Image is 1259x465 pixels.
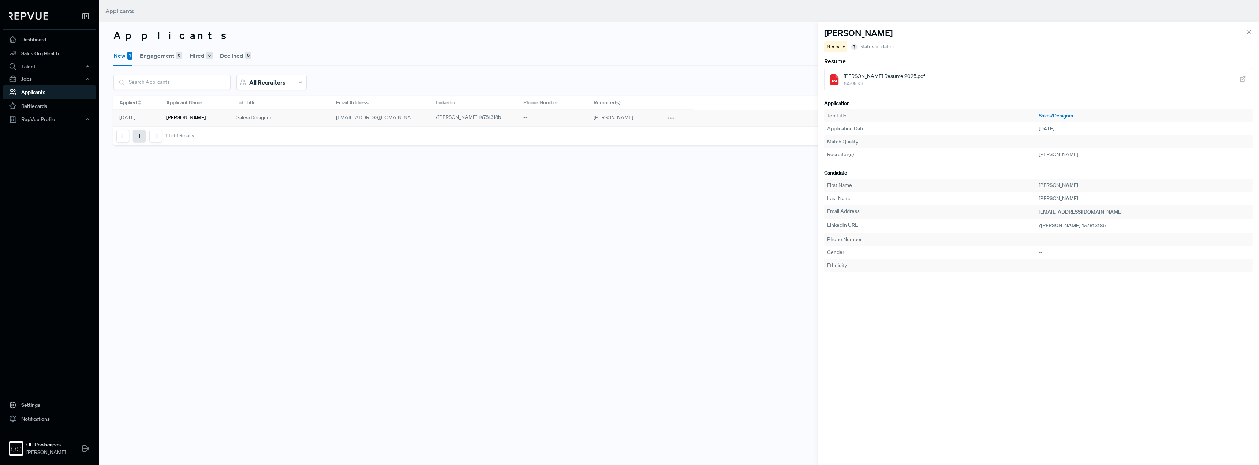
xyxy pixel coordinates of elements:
[1039,262,1250,269] div: --
[827,248,1039,256] div: Gender
[127,52,132,60] div: 1
[3,432,96,459] a: OC PoolscapesOC Poolscapes[PERSON_NAME]
[133,130,146,142] button: 1
[1039,138,1250,146] div: --
[190,45,213,66] button: Hired0
[3,33,96,46] a: Dashboard
[3,412,96,426] a: Notifications
[3,99,96,113] a: Battlecards
[824,100,1253,106] h6: Application
[844,80,925,87] span: 165.08 KB
[119,99,137,106] span: Applied
[594,99,620,106] span: Recruiter(s)
[1039,248,1250,256] div: --
[336,99,369,106] span: Email Address
[436,99,455,106] span: Linkedin
[113,29,1244,42] h3: Applicants
[1039,195,1250,202] div: [PERSON_NAME]
[113,45,132,66] button: New1
[824,58,1253,65] h6: Resume
[113,96,160,110] div: Toggle SortBy
[827,112,1039,120] div: Job Title
[26,449,66,456] span: [PERSON_NAME]
[824,28,893,38] h4: [PERSON_NAME]
[827,138,1039,146] div: Match Quality
[3,113,96,125] button: RepVue Profile
[827,43,841,50] span: New
[827,262,1039,269] div: Ethnicity
[3,46,96,60] a: Sales Org Health
[3,73,96,85] button: Jobs
[436,114,509,120] a: /[PERSON_NAME]-1a781318b
[1039,209,1122,215] span: [EMAIL_ADDRESS][DOMAIN_NAME]
[166,115,206,121] h6: [PERSON_NAME]
[436,114,501,120] span: /[PERSON_NAME]-1a781318b
[336,114,420,121] span: [EMAIL_ADDRESS][DOMAIN_NAME]
[3,85,96,99] a: Applicants
[827,151,1039,158] div: Recruiter(s)
[827,195,1039,202] div: Last Name
[220,45,251,66] button: Declined0
[166,99,202,106] span: Applicant Name
[114,75,230,89] input: Search Applicants
[9,12,48,20] img: RepVue
[176,52,182,60] div: 0
[827,221,1039,230] div: LinkedIn URL
[824,170,1253,176] h6: Candidate
[594,114,633,121] span: [PERSON_NAME]
[518,110,588,126] div: --
[844,72,925,80] span: [PERSON_NAME] Resume 2025.pdf
[236,114,272,121] span: Sales/Designer
[1039,222,1106,229] span: /[PERSON_NAME]-1a781318b
[860,43,894,50] span: Status updated
[1039,151,1078,158] span: [PERSON_NAME]
[165,133,194,138] div: 1-1 of 1 Results
[1039,181,1250,189] div: [PERSON_NAME]
[1039,125,1250,132] div: [DATE]
[824,68,1253,91] a: [PERSON_NAME] Resume 2025.pdf165.08 KB
[140,45,182,66] button: Engagement0
[149,130,162,142] button: Next
[113,110,160,126] div: [DATE]
[827,125,1039,132] div: Application Date
[1039,236,1250,243] div: --
[827,236,1039,243] div: Phone Number
[3,398,96,412] a: Settings
[10,443,22,454] img: OC Poolscapes
[26,441,66,449] strong: OC Poolscapes
[1039,112,1250,120] a: Sales/Designer
[116,130,129,142] button: Previous
[827,207,1039,216] div: Email Address
[116,130,194,142] nav: pagination
[523,99,558,106] span: Phone Number
[1039,222,1114,229] a: /[PERSON_NAME]-1a781318b
[105,7,134,15] span: Applicants
[3,60,96,73] button: Talent
[827,181,1039,189] div: First Name
[206,52,213,60] div: 0
[236,99,256,106] span: Job Title
[249,79,285,86] span: All Recruiters
[245,52,251,60] div: 0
